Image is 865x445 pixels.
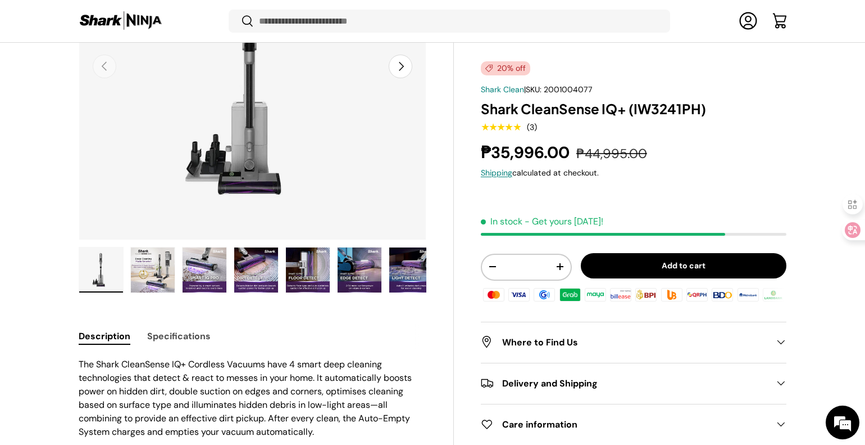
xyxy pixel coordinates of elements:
[131,248,175,293] img: shark-cleansenseiq+-4-smart-sensors-introductory-infographic-sharkninja-philippines
[79,323,130,349] button: Description
[234,248,278,293] img: shark-cleansenseiq+-4-smart-iq-pro-dirt-detect-infographic-sharkninja-philippines
[481,122,521,132] div: 5.0 out of 5.0 stars
[583,286,608,303] img: maya
[481,167,512,177] a: Shipping
[526,84,541,95] span: SKU:
[481,215,522,227] span: In stock
[735,286,760,303] img: metrobank
[481,322,786,362] summary: Where to Find Us
[286,248,330,293] img: shark-cleansenseiq+-4-smart-iq-pro-floor-detect-infographic-sharkninja-philippines
[527,123,537,132] div: (3)
[481,376,768,390] h2: Delivery and Shipping
[608,286,633,303] img: billease
[761,286,786,303] img: landbank
[481,100,786,118] h1: Shark CleanSense IQ+ (IW3241PH)
[481,404,786,444] summary: Care information
[481,61,530,75] span: 20% off
[79,248,123,293] img: shark-cleansense-auto-empty-dock-iw3241ae-full-view-sharkninja-philippines
[79,358,426,439] p: The Shark CleanSense IQ+ Cordless Vacuums have 4 smart deep cleaning technologies that detect & r...
[481,84,524,95] a: Shark Clean
[524,84,593,95] span: |
[389,248,433,293] img: shark-cleansenseiq+-4-smart-iq-pro-light-detect-infographic-sharkninja-philippines
[481,417,768,431] h2: Care information
[544,84,593,95] span: 2001004077
[481,122,521,133] span: ★★★★★
[481,335,768,349] h2: Where to Find Us
[79,10,163,32] img: Shark Ninja Philippines
[481,363,786,403] summary: Delivery and Shipping
[581,254,786,279] button: Add to cart
[481,286,506,303] img: master
[685,286,709,303] img: qrph
[558,286,582,303] img: grabpay
[481,141,572,163] strong: ₱35,996.00
[659,286,684,303] img: ubp
[525,215,603,227] p: - Get yours [DATE]!
[481,167,786,178] div: calculated at checkout.
[147,323,211,349] button: Specifications
[710,286,735,303] img: bdo
[183,248,226,293] img: shark-cleansenseiq+-4-smart-iq-pro-infographic-sharkninja-philippines
[507,286,531,303] img: visa
[576,145,647,161] s: ₱44,995.00
[338,248,381,293] img: shark-cleansenseiq+-4-smart-iq-pro-floor-edge-infographic-sharkninja-philippines
[634,286,658,303] img: bpi
[532,286,557,303] img: gcash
